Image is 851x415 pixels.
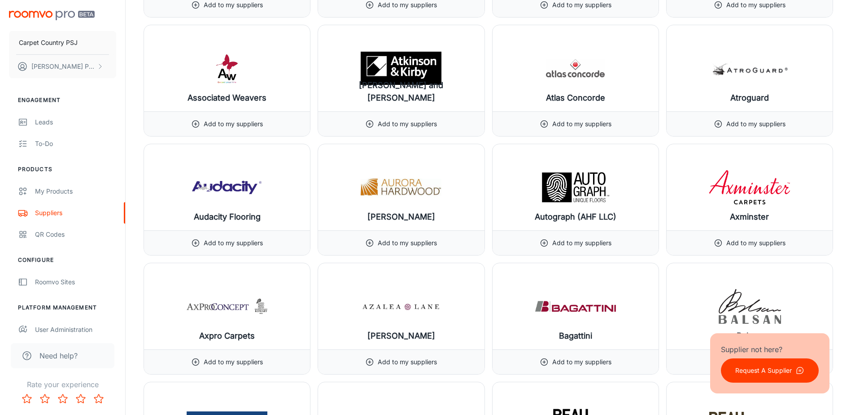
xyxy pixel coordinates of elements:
[35,230,116,239] div: QR Codes
[709,288,790,324] img: Balsan
[709,50,790,86] img: Atroguard
[199,330,255,342] h6: Axpro Carpets
[709,169,790,205] img: Axminster
[378,119,437,129] p: Add to my suppliers
[325,79,477,104] h6: [PERSON_NAME] and [PERSON_NAME]
[187,50,267,86] img: Associated Weavers
[552,357,611,367] p: Add to my suppliers
[9,11,95,20] img: Roomvo PRO Beta
[552,119,611,129] p: Add to my suppliers
[378,357,437,367] p: Add to my suppliers
[361,288,441,324] img: Azalea Lane
[721,358,819,383] button: Request A Supplier
[730,92,769,104] h6: Atroguard
[546,92,605,104] h6: Atlas Concorde
[737,330,762,342] h6: Balsan
[552,238,611,248] p: Add to my suppliers
[9,55,116,78] button: [PERSON_NAME] Peak
[35,186,116,196] div: My Products
[19,38,78,48] p: Carpet Country PSJ
[730,211,769,223] h6: Axminster
[35,277,116,287] div: Roomvo Sites
[367,211,435,223] h6: [PERSON_NAME]
[726,238,786,248] p: Add to my suppliers
[187,169,267,205] img: Audacity Flooring
[559,330,592,342] h6: Bagattini
[194,211,261,223] h6: Audacity Flooring
[72,390,90,408] button: Rate 4 star
[36,390,54,408] button: Rate 2 star
[35,325,116,335] div: User Administration
[535,50,616,86] img: Atlas Concorde
[204,119,263,129] p: Add to my suppliers
[90,390,108,408] button: Rate 5 star
[31,62,95,71] p: [PERSON_NAME] Peak
[535,211,616,223] h6: Autograph (AHF LLC)
[7,379,118,390] p: Rate your experience
[367,330,435,342] h6: [PERSON_NAME]
[35,139,116,149] div: To-do
[204,357,263,367] p: Add to my suppliers
[187,288,267,324] img: Axpro Carpets
[35,208,116,218] div: Suppliers
[54,390,72,408] button: Rate 3 star
[204,238,263,248] p: Add to my suppliers
[361,169,441,205] img: Aurora Hardwood
[35,117,116,127] div: Leads
[735,366,792,375] p: Request A Supplier
[535,169,616,205] img: Autograph (AHF LLC)
[721,344,819,355] p: Supplier not here?
[361,50,441,86] img: Atkinson and Kirby
[378,238,437,248] p: Add to my suppliers
[39,350,78,361] span: Need help?
[726,119,786,129] p: Add to my suppliers
[188,92,266,104] h6: Associated Weavers
[9,31,116,54] button: Carpet Country PSJ
[18,390,36,408] button: Rate 1 star
[535,288,616,324] img: Bagattini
